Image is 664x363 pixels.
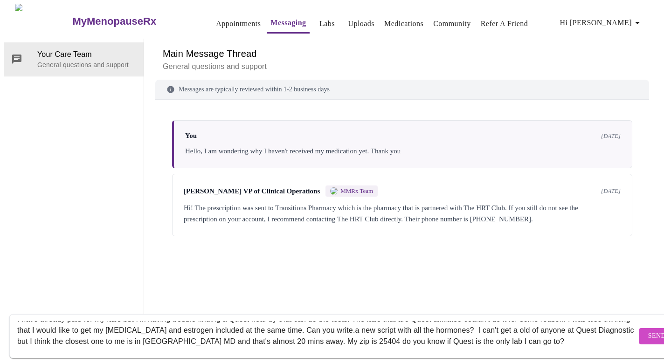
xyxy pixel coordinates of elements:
textarea: Send a message about your appointment [17,321,636,351]
a: Community [433,17,471,30]
a: Refer a Friend [481,17,528,30]
button: Messaging [267,14,310,34]
img: MyMenopauseRx Logo [15,4,71,39]
span: [DATE] [601,132,621,140]
a: MyMenopauseRx [71,5,194,38]
button: Appointments [212,14,264,33]
span: [PERSON_NAME] VP of Clinical Operations [184,187,320,195]
h3: MyMenopauseRx [72,15,156,27]
button: Refer a Friend [477,14,532,33]
p: General questions and support [163,61,642,72]
button: Hi [PERSON_NAME] [556,14,647,32]
a: Appointments [216,17,261,30]
button: Labs [312,14,342,33]
img: MMRX [330,187,338,195]
a: Messaging [270,16,306,29]
span: Your Care Team [37,49,136,60]
span: [DATE] [601,187,621,195]
a: Labs [319,17,335,30]
button: Uploads [344,14,378,33]
span: You [185,132,197,140]
div: Hello, I am wondering why I haven't received my medication yet. Thank you [185,145,621,157]
div: Your Care TeamGeneral questions and support [4,42,144,76]
h6: Main Message Thread [163,46,642,61]
button: Community [429,14,475,33]
div: Messages are typically reviewed within 1-2 business days [155,80,649,100]
span: Hi [PERSON_NAME] [560,16,643,29]
a: Medications [384,17,423,30]
div: Hi! The prescription was sent to Transitions Pharmacy which is the pharmacy that is partnered wit... [184,202,621,225]
a: Uploads [348,17,374,30]
button: Medications [380,14,427,33]
p: General questions and support [37,60,136,69]
span: MMRx Team [340,187,373,195]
